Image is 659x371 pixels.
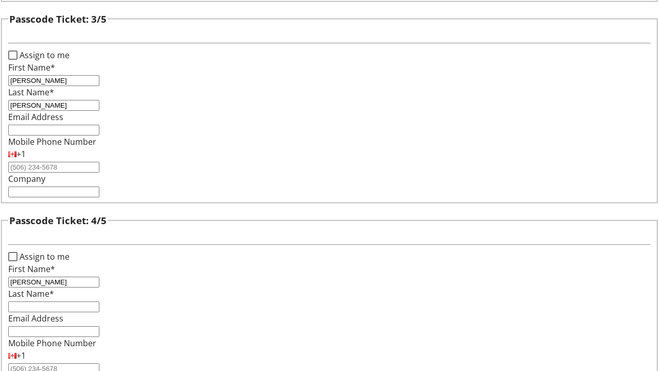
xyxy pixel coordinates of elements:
[18,250,70,263] label: Assign to me
[8,338,96,349] label: Mobile Phone Number
[8,263,55,275] label: First Name*
[8,87,54,98] label: Last Name*
[8,162,99,173] input: (506) 234-5678
[9,12,107,26] h3: Passcode Ticket: 3/5
[8,136,96,147] label: Mobile Phone Number
[8,111,63,123] label: Email Address
[8,62,55,73] label: First Name*
[8,313,63,324] label: Email Address
[18,49,70,61] label: Assign to me
[8,173,45,184] label: Company
[8,288,54,299] label: Last Name*
[9,213,107,228] h3: Passcode Ticket: 4/5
